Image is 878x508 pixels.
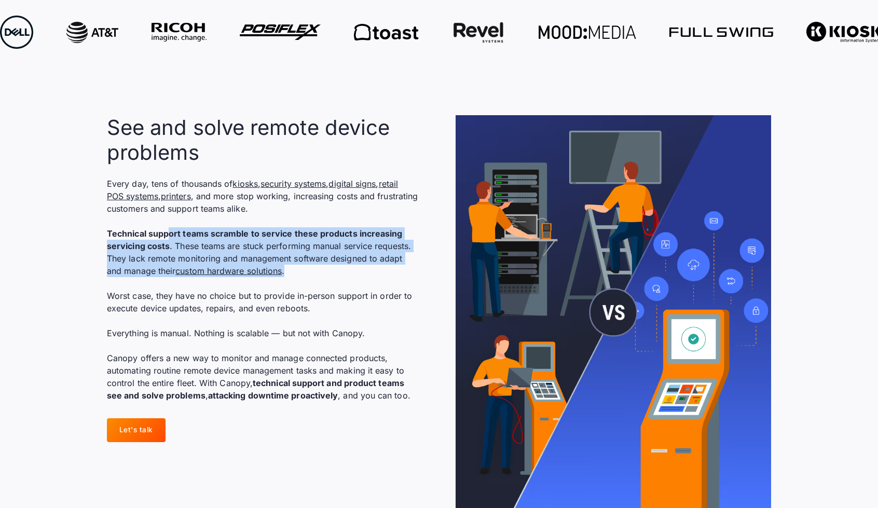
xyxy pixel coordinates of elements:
img: Canopy works with Revel Systems [451,22,505,43]
a: custom hardware solutions [175,266,282,276]
strong: Technical support teams scramble to service these products increasing servicing costs [107,228,403,251]
img: Canopy works with Posiflex [239,24,320,39]
h2: See and solve remote device problems [107,115,418,165]
strong: attacking downtime proactively [208,390,338,401]
img: Canopy works with Mood Media [538,25,636,39]
img: Canopy works with Full Swing [669,28,773,36]
a: printers [161,191,191,201]
a: digital signs [328,179,376,189]
p: Every day, tens of thousands of , , , , , and more stop working, increasing costs and frustrating... [107,177,418,402]
img: Ricoh electronics and products uses Canopy [151,23,206,42]
img: Canopy works with AT&T [66,22,118,43]
a: kiosks [232,179,257,189]
a: security systems [260,179,326,189]
img: Canopy works with Toast [353,24,418,40]
a: Let's talk [107,418,166,442]
strong: technical support and product teams see and solve problems [107,378,404,401]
